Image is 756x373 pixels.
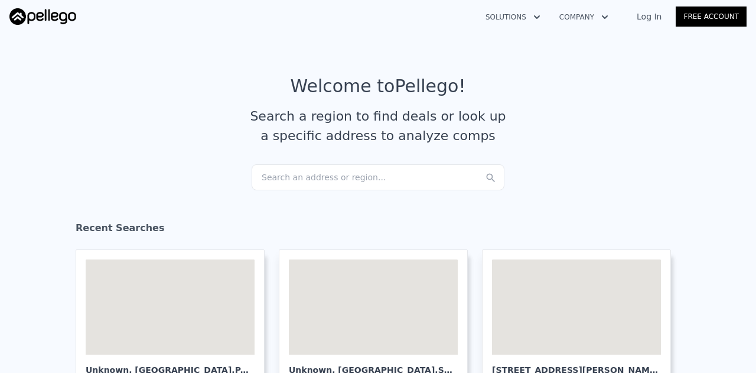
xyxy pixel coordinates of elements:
[623,11,676,22] a: Log In
[492,260,661,355] div: Map
[291,76,466,97] div: Welcome to Pellego !
[550,7,618,28] button: Company
[676,7,747,27] a: Free Account
[86,260,255,355] div: Map
[9,8,76,25] img: Pellego
[76,212,680,249] div: Recent Searches
[289,260,458,355] div: Map
[476,7,550,28] button: Solutions
[246,106,510,145] div: Search a region to find deals or look up a specific address to analyze comps
[252,164,504,190] div: Search an address or region...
